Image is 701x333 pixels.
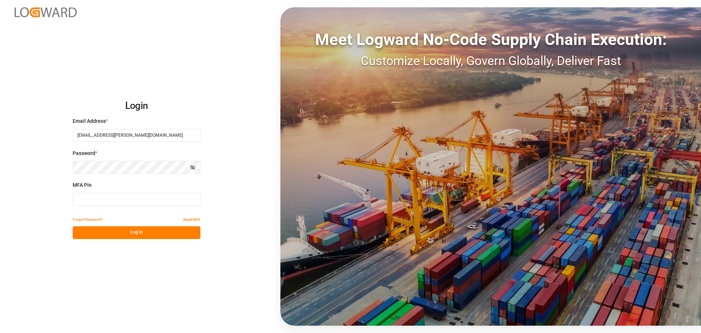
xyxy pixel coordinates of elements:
h2: Login [73,94,200,118]
input: Enter your email [73,129,200,142]
button: Log In [73,226,200,239]
span: Email Address [73,117,106,125]
span: Password [73,150,95,157]
div: Meet Logward No-Code Supply Chain Execution: [280,27,701,52]
button: Forgot Password? [73,213,103,226]
img: Logward_new_orange.png [15,7,77,17]
div: Customize Locally, Govern Globally, Deliver Fast [280,52,701,70]
button: Reset MFA [183,213,200,226]
span: MFA Pin [73,181,92,189]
